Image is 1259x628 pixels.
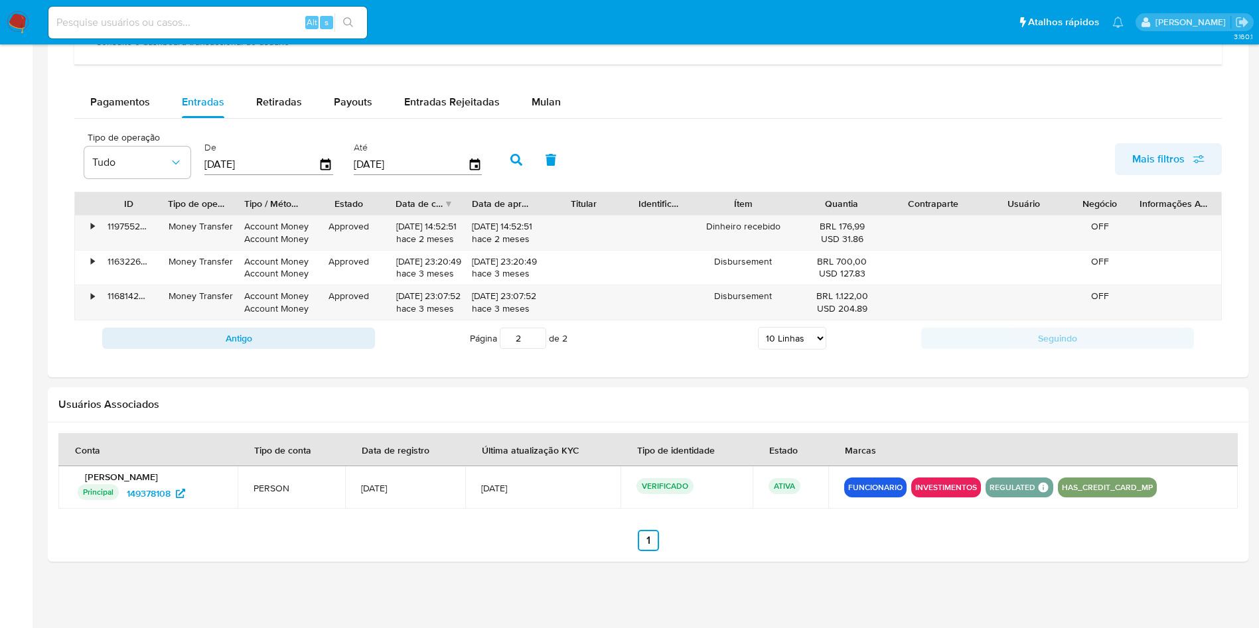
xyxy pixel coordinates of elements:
button: search-icon [334,13,362,32]
span: Alt [307,16,317,29]
span: s [325,16,329,29]
a: Sair [1235,15,1249,29]
h2: Usuários Associados [58,398,1238,411]
p: magno.ferreira@mercadopago.com.br [1155,16,1230,29]
span: Atalhos rápidos [1028,15,1099,29]
span: 3.160.1 [1234,31,1252,42]
input: Pesquise usuários ou casos... [48,14,367,31]
a: Notificações [1112,17,1124,28]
